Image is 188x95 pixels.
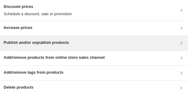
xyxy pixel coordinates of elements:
[4,69,63,76] h3: Add/remove tags from products
[4,25,32,31] h3: Increase prices
[4,11,72,17] p: Schedule a discount, sale or promotion
[4,40,69,46] h3: Publish and/or unpublish products
[4,4,72,10] h3: Discount prices
[4,55,105,61] h3: Add/remove products from online store sales channel
[4,84,33,90] h3: Delete products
